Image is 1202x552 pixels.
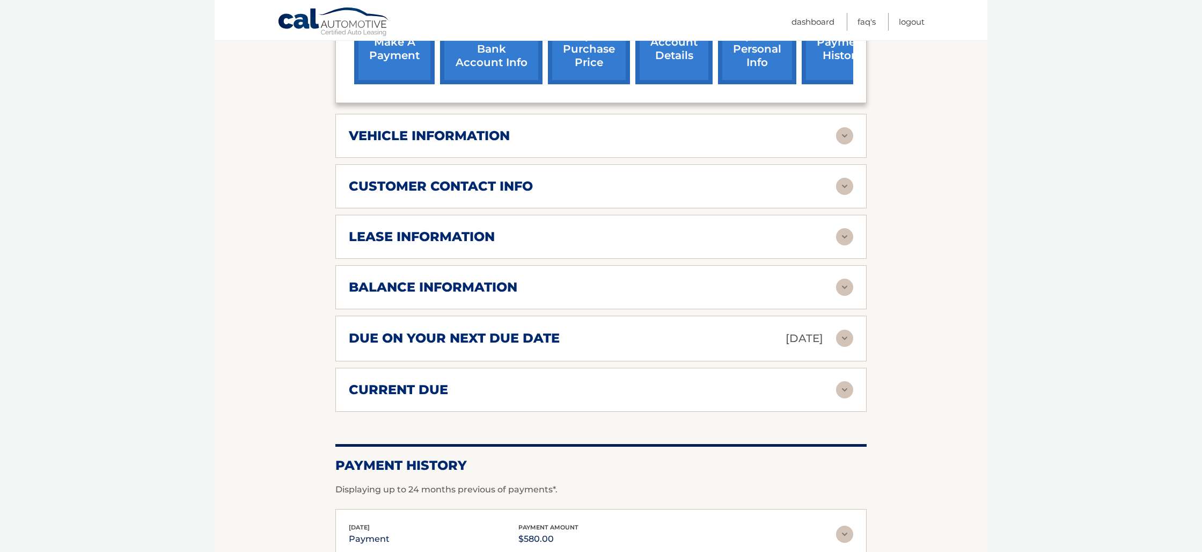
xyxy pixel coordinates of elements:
h2: balance information [349,279,517,295]
a: Logout [899,13,925,31]
a: Add/Remove bank account info [440,14,543,84]
img: accordion-rest.svg [836,526,853,543]
img: accordion-rest.svg [836,279,853,296]
p: Displaying up to 24 months previous of payments*. [335,483,867,496]
a: Cal Automotive [277,7,390,38]
h2: current due [349,382,448,398]
h2: customer contact info [349,178,533,194]
a: make a payment [354,14,435,84]
a: payment history [802,14,882,84]
h2: vehicle information [349,128,510,144]
img: accordion-rest.svg [836,228,853,245]
p: payment [349,532,390,547]
p: $580.00 [518,532,578,547]
span: payment amount [518,524,578,531]
a: FAQ's [857,13,876,31]
img: accordion-rest.svg [836,381,853,398]
h2: lease information [349,229,495,245]
h2: Payment History [335,457,867,474]
a: request purchase price [548,14,630,84]
img: accordion-rest.svg [836,178,853,195]
img: accordion-rest.svg [836,330,853,347]
a: Dashboard [791,13,834,31]
h2: due on your next due date [349,330,560,346]
a: update personal info [718,14,796,84]
p: [DATE] [786,329,823,348]
a: account details [635,14,713,84]
img: accordion-rest.svg [836,127,853,144]
span: [DATE] [349,524,370,531]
